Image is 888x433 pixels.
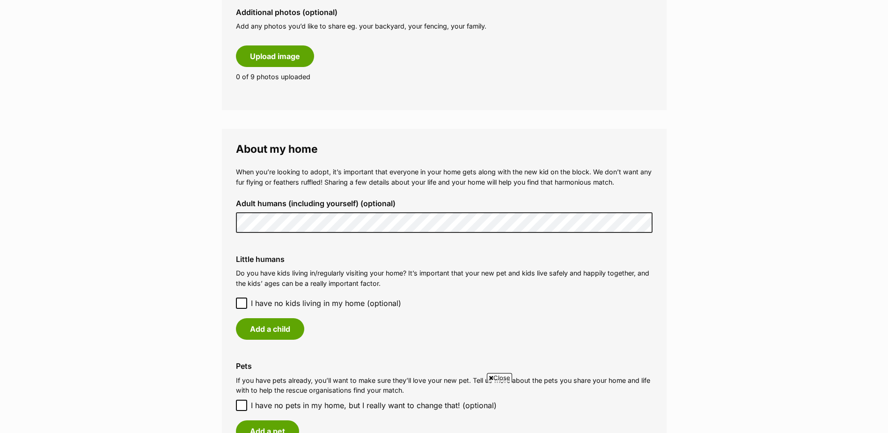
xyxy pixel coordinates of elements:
[251,400,497,411] span: I have no pets in my home, but I really want to change that! (optional)
[274,386,615,428] iframe: Advertisement
[236,21,653,31] p: Add any photos you’d like to share eg. your backyard, your fencing, your family.
[236,375,653,396] p: If you have pets already, you’ll want to make sure they’ll love your new pet. Tell us more about ...
[236,45,314,67] button: Upload image
[236,268,653,288] p: Do you have kids living in/regularly visiting your home? It’s important that your new pet and kid...
[236,143,653,155] legend: About my home
[236,255,653,263] label: Little humans
[236,72,653,82] p: 0 of 9 photos uploaded
[236,8,653,16] label: Additional photos (optional)
[236,167,653,187] p: When you’re looking to adopt, it’s important that everyone in your home gets along with the new k...
[487,373,512,382] span: Close
[236,362,653,370] label: Pets
[236,199,653,208] label: Adult humans (including yourself) (optional)
[251,298,401,309] span: I have no kids living in my home (optional)
[236,318,304,340] button: Add a child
